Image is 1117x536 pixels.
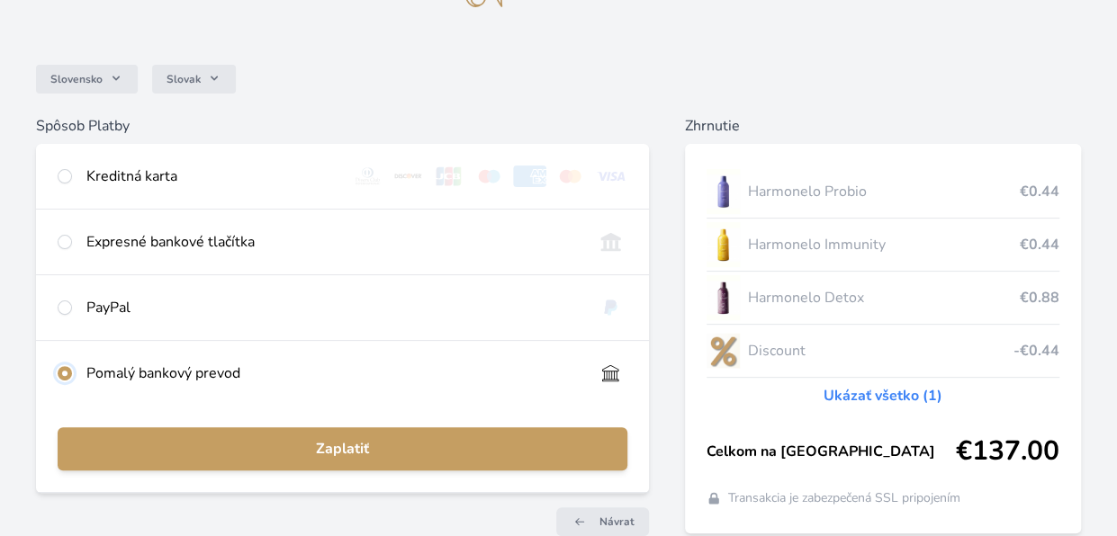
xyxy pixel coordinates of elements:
[72,438,613,460] span: Zaplatiť
[1020,181,1059,202] span: €0.44
[728,489,960,507] span: Transakcia je zabezpečená SSL pripojením
[747,340,1013,362] span: Discount
[824,385,942,406] a: Ukázať všetko (1)
[432,165,465,187] img: jcb.svg
[594,362,627,384] img: bankTransfer_IBAN.svg
[707,441,956,462] span: Celkom na [GEOGRAPHIC_DATA]
[707,222,741,267] img: IMMUNITY_se_stinem_x-lo.jpg
[152,65,236,94] button: Slovak
[594,165,627,187] img: visa.svg
[747,234,1020,255] span: Harmonelo Immunity
[167,72,201,86] span: Slovak
[747,287,1020,308] span: Harmonelo Detox
[594,231,627,253] img: onlineBanking_SK.svg
[685,115,1081,137] h6: Zhrnutie
[707,169,741,214] img: CLEAN_PROBIO_se_stinem_x-lo.jpg
[36,115,649,137] h6: Spôsob Platby
[956,435,1059,468] span: €137.00
[86,165,337,187] div: Kreditná karta
[86,297,580,318] div: PayPal
[58,427,627,470] button: Zaplatiť
[473,165,506,187] img: maestro.svg
[594,297,627,318] img: paypal.svg
[556,507,649,536] a: Návrat
[707,275,741,320] img: DETOX_se_stinem_x-lo.jpg
[513,165,546,187] img: amex.svg
[599,514,635,529] span: Návrat
[50,72,103,86] span: Slovensko
[36,65,138,94] button: Slovensko
[707,328,741,373] img: discount-lo.png
[351,165,384,187] img: diners.svg
[1013,340,1059,362] span: -€0.44
[554,165,587,187] img: mc.svg
[392,165,425,187] img: discover.svg
[86,362,580,384] div: Pomalý bankový prevod
[747,181,1020,202] span: Harmonelo Probio
[1020,287,1059,308] span: €0.88
[1020,234,1059,255] span: €0.44
[86,231,580,253] div: Expresné bankové tlačítka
